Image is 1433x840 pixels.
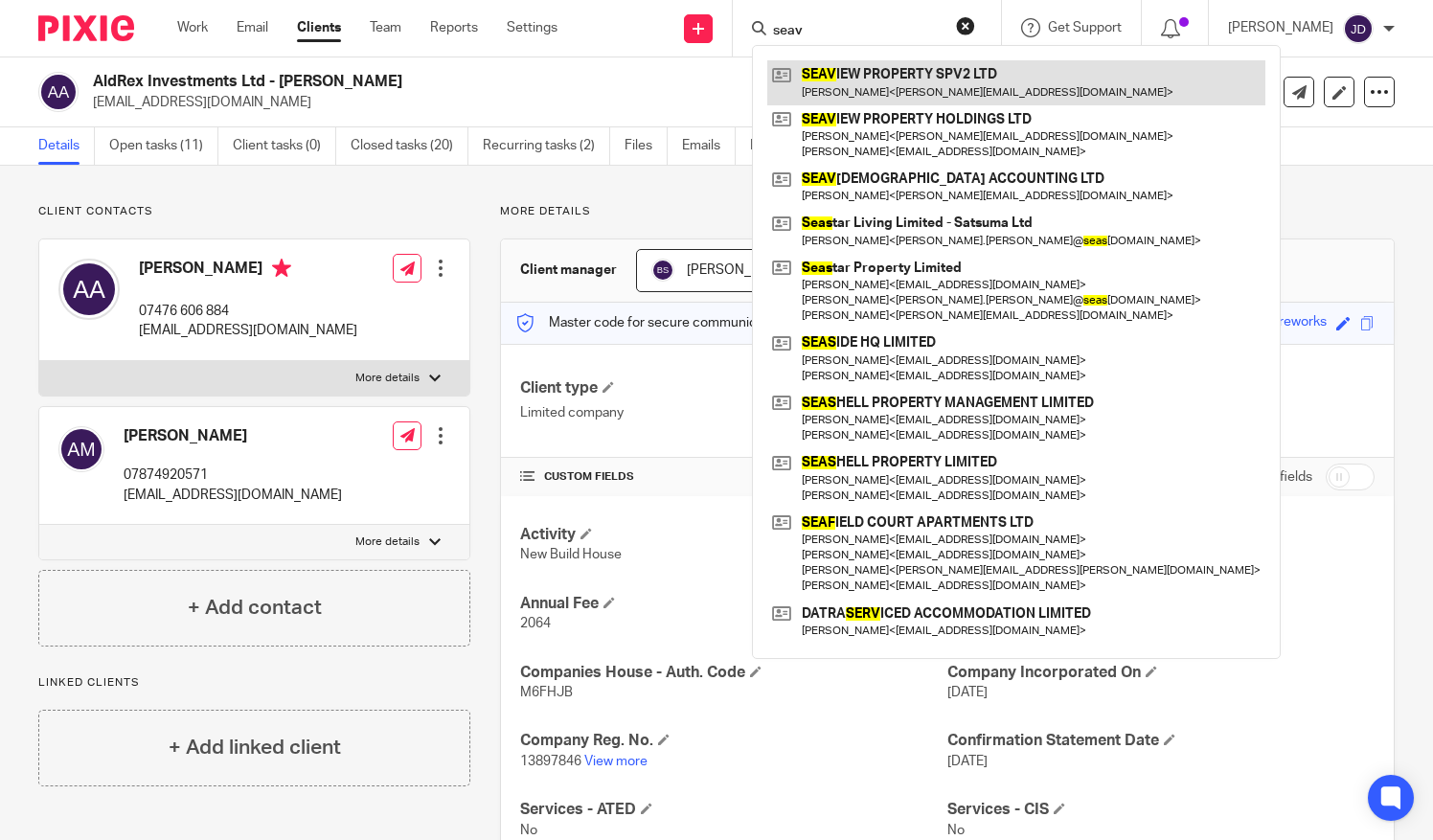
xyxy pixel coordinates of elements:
p: Linked clients [38,675,470,691]
p: More details [355,534,420,550]
h4: Company Incorporated On [947,663,1375,683]
h4: [PERSON_NAME] [124,426,342,446]
h4: CUSTOM FIELDS [520,469,947,485]
img: svg%3E [651,259,674,282]
button: Clear [956,16,975,35]
span: [PERSON_NAME] [687,263,792,277]
span: Get Support [1048,21,1122,34]
span: [DATE] [947,755,988,768]
p: [EMAIL_ADDRESS][DOMAIN_NAME] [124,486,342,505]
p: 07874920571 [124,465,342,485]
span: [DATE] [947,686,988,699]
i: Primary [272,259,291,278]
p: [EMAIL_ADDRESS][DOMAIN_NAME] [139,321,357,340]
span: No [520,824,537,837]
a: Emails [682,127,736,165]
p: Limited company [520,403,947,422]
p: More details [500,204,1395,219]
a: Email [237,18,268,37]
h2: AldRex Investments Ltd - [PERSON_NAME] [93,72,926,92]
h4: + Add contact [188,593,322,623]
img: svg%3E [1343,13,1374,44]
h4: Services - CIS [947,800,1375,820]
p: [EMAIL_ADDRESS][DOMAIN_NAME] [93,93,1134,112]
img: Pixie [38,15,134,41]
img: svg%3E [38,72,79,112]
h4: + Add linked client [169,733,341,762]
span: No [947,824,965,837]
input: Search [771,23,944,40]
span: M6FHJB [520,686,573,699]
h4: Companies House - Auth. Code [520,663,947,683]
p: Master code for secure communications and files [515,313,846,332]
a: Closed tasks (20) [351,127,468,165]
a: Reports [430,18,478,37]
h4: Company Reg. No. [520,731,947,751]
p: [PERSON_NAME] [1228,18,1333,37]
p: Client contacts [38,204,470,219]
p: 07476 606 884 [139,302,357,321]
a: Clients [297,18,341,37]
a: Team [370,18,401,37]
span: 2064 [520,617,551,630]
h3: Client manager [520,261,617,280]
a: Details [38,127,95,165]
span: New Build House [520,548,622,561]
a: Files [625,127,668,165]
h4: Annual Fee [520,594,947,614]
span: 13897846 [520,755,581,768]
a: Work [177,18,208,37]
a: Recurring tasks (2) [483,127,610,165]
a: Notes (4) [750,127,820,165]
a: Open tasks (11) [109,127,218,165]
a: Settings [507,18,557,37]
h4: [PERSON_NAME] [139,259,357,283]
h4: Activity [520,525,947,545]
img: svg%3E [58,426,104,472]
h4: Services - ATED [520,800,947,820]
a: Client tasks (0) [233,127,336,165]
h4: Client type [520,378,947,398]
p: More details [355,371,420,386]
h4: Confirmation Statement Date [947,731,1375,751]
img: svg%3E [58,259,120,320]
a: View more [584,755,648,768]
